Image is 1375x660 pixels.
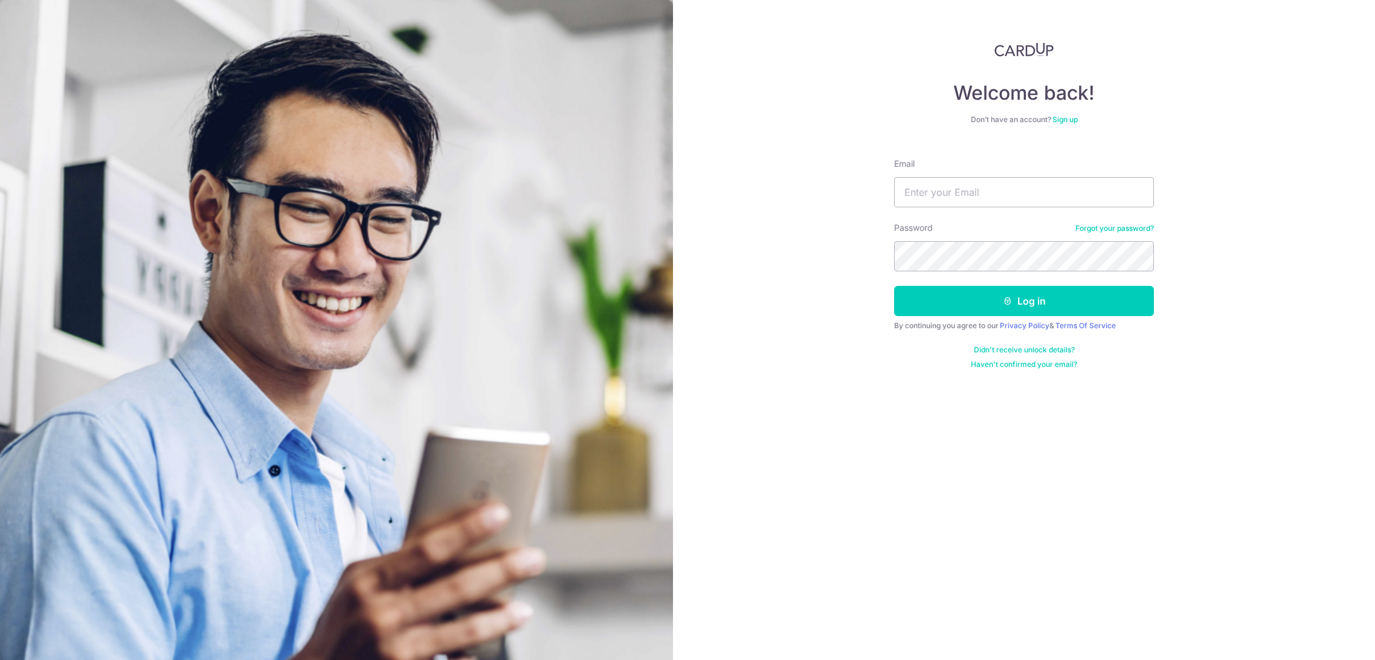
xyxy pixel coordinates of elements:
a: Terms Of Service [1055,321,1116,330]
h4: Welcome back! [894,81,1154,105]
label: Email [894,158,915,170]
a: Didn't receive unlock details? [974,345,1075,355]
a: Sign up [1052,115,1078,124]
a: Haven't confirmed your email? [971,360,1077,369]
div: By continuing you agree to our & [894,321,1154,331]
a: Privacy Policy [1000,321,1049,330]
img: CardUp Logo [994,42,1054,57]
input: Enter your Email [894,177,1154,207]
a: Forgot your password? [1075,224,1154,233]
div: Don’t have an account? [894,115,1154,125]
button: Log in [894,286,1154,316]
label: Password [894,222,933,234]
